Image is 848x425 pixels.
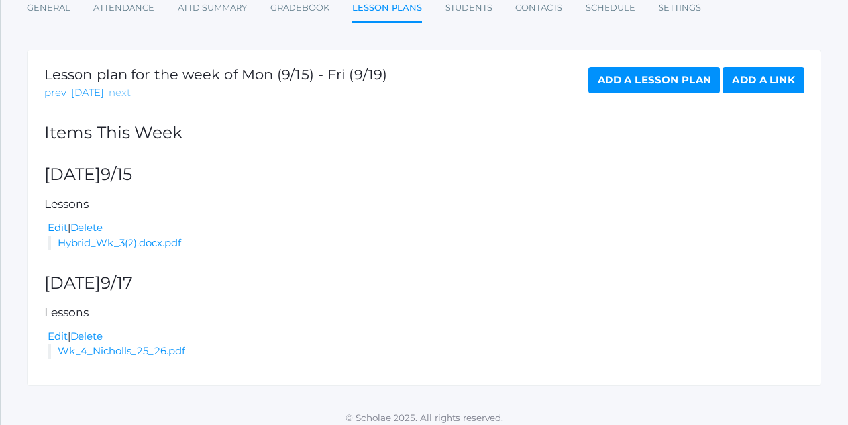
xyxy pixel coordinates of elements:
a: [DATE] [71,85,104,101]
p: © Scholae 2025. All rights reserved. [1,411,848,424]
div: | [48,220,804,236]
span: 9/17 [101,273,132,293]
a: Add a Lesson Plan [588,67,720,93]
a: Wk_4_Nicholls_25_26.pdf [58,344,185,357]
div: | [48,329,804,344]
a: Add a Link [723,67,804,93]
a: Hybrid_Wk_3(2).docx.pdf [58,236,181,249]
a: prev [44,85,66,101]
a: Delete [70,330,103,342]
h5: Lessons [44,198,804,211]
h2: Items This Week [44,124,804,142]
a: Delete [70,221,103,234]
a: Edit [48,221,68,234]
a: next [109,85,131,101]
span: 9/15 [101,164,132,184]
a: Edit [48,330,68,342]
h2: [DATE] [44,165,804,184]
h1: Lesson plan for the week of Mon (9/15) - Fri (9/19) [44,67,387,82]
h5: Lessons [44,307,804,319]
h2: [DATE] [44,274,804,293]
